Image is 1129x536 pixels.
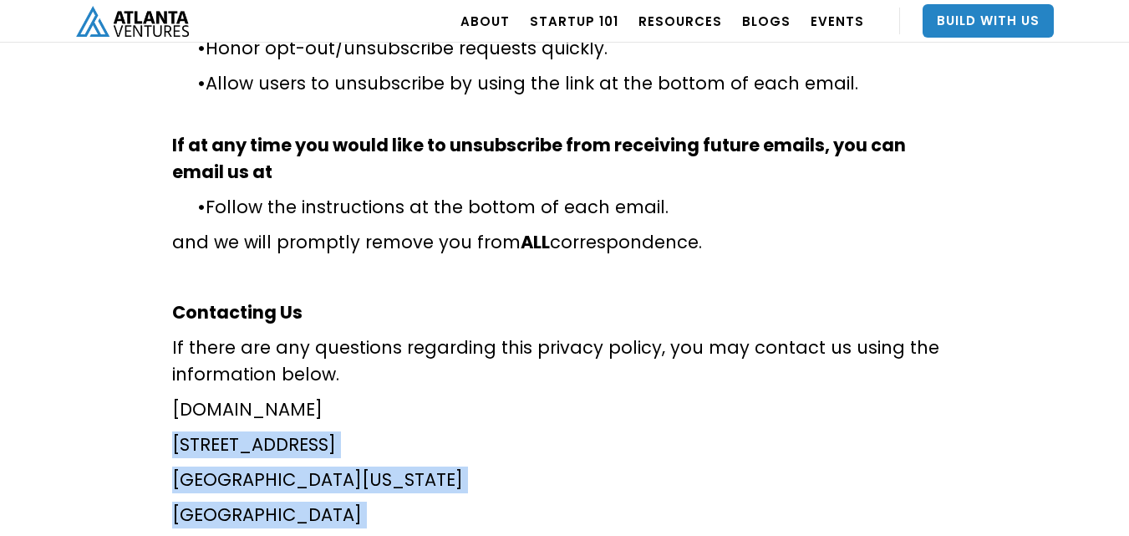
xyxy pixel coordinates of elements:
[172,300,303,324] strong: Contacting Us
[172,133,906,184] strong: If at any time you would like to unsubscribe from receiving future emails, you can email us at
[172,431,958,458] p: [STREET_ADDRESS]
[197,36,206,60] strong: •
[172,334,958,388] p: If there are any questions regarding this privacy policy, you may contact us using the informatio...
[172,70,958,97] p: Allow users to unsubscribe by using the link at the bottom of each email.
[172,35,958,62] p: Honor opt-out/unsubscribe requests quickly.
[197,195,206,219] strong: •
[521,230,550,254] strong: ALL
[172,467,958,493] p: [GEOGRAPHIC_DATA][US_STATE]
[923,4,1054,38] a: Build With Us
[172,502,958,528] p: [GEOGRAPHIC_DATA]
[172,229,958,256] p: and we will promptly remove you from correspondence.
[172,396,958,423] p: [DOMAIN_NAME]
[172,194,958,221] p: Follow the instructions at the bottom of each email.
[197,71,206,95] strong: •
